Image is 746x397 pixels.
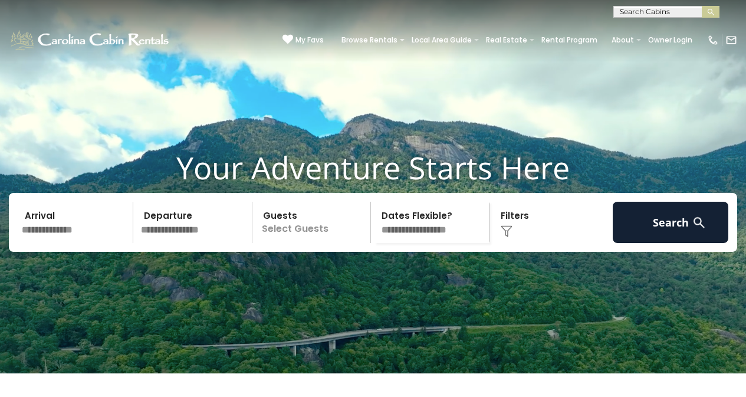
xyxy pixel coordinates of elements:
button: Search [613,202,728,243]
h1: Your Adventure Starts Here [9,149,737,186]
a: Real Estate [480,32,533,48]
p: Select Guests [256,202,371,243]
a: About [606,32,640,48]
img: filter--v1.png [501,225,512,237]
img: mail-regular-white.png [725,34,737,46]
a: Local Area Guide [406,32,478,48]
a: Owner Login [642,32,698,48]
img: search-regular-white.png [692,215,706,230]
a: Browse Rentals [336,32,403,48]
a: Rental Program [535,32,603,48]
span: My Favs [295,35,324,45]
a: My Favs [282,34,324,46]
img: White-1-1-2.png [9,28,172,52]
img: phone-regular-white.png [707,34,719,46]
